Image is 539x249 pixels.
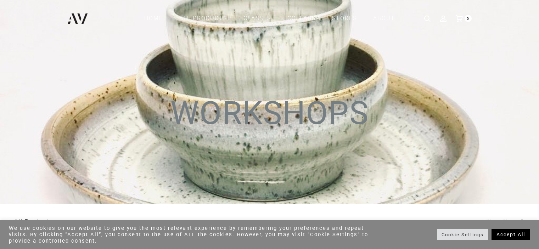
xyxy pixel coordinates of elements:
[418,218,464,225] span: Default sorting
[179,12,227,24] a: All products
[465,15,472,22] span: 0
[9,225,374,244] div: We use cookies on our website to give you the most relevant experience by remembering your prefer...
[14,218,53,225] a: All Products
[14,97,525,142] h1: WORKSHOPS
[418,218,464,230] span: Default sorting
[492,229,530,240] a: Accept All
[144,12,163,24] a: Home
[287,12,316,24] a: COLLABS
[243,12,271,24] a: CLASSES
[456,15,463,22] a: 0
[437,229,488,240] a: Cookie Settings
[68,13,88,24] img: ATELIER VAN DE VEN
[373,12,395,24] a: ABOUT
[332,12,357,24] a: STORES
